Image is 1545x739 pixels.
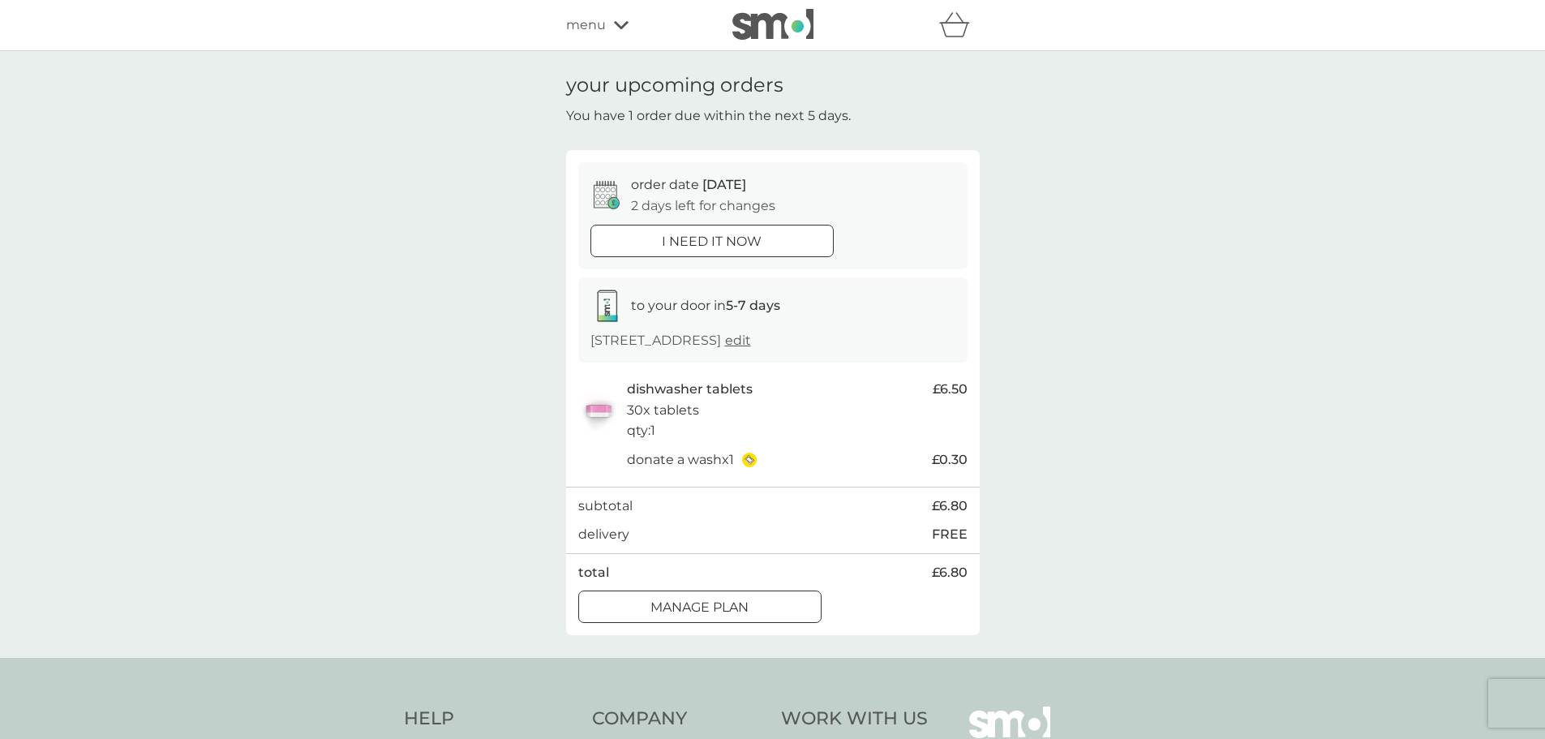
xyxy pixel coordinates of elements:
p: order date [631,174,746,195]
div: basket [939,9,980,41]
p: FREE [932,524,968,545]
span: £6.50 [933,379,968,400]
a: edit [725,333,751,348]
span: [DATE] [702,177,746,192]
span: to your door in [631,298,780,313]
p: delivery [578,524,629,545]
h4: Company [592,707,765,732]
strong: 5-7 days [726,298,780,313]
p: Manage plan [650,597,749,618]
span: menu [566,15,606,36]
h4: Work With Us [781,707,928,732]
span: £0.30 [932,449,968,470]
span: £6.80 [932,562,968,583]
p: [STREET_ADDRESS] [590,330,751,351]
p: qty : 1 [627,420,655,441]
button: i need it now [590,225,834,257]
button: Manage plan [578,591,822,623]
p: dishwasher tablets [627,379,753,400]
p: subtotal [578,496,633,517]
p: total [578,562,609,583]
p: i need it now [662,231,762,252]
p: 2 days left for changes [631,195,775,217]
span: £6.80 [932,496,968,517]
p: donate a wash x 1 [627,449,734,470]
h4: Help [404,707,577,732]
p: 30x tablets [627,400,699,421]
p: You have 1 order due within the next 5 days. [566,105,851,127]
img: smol [732,9,813,40]
h1: your upcoming orders [566,74,783,97]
